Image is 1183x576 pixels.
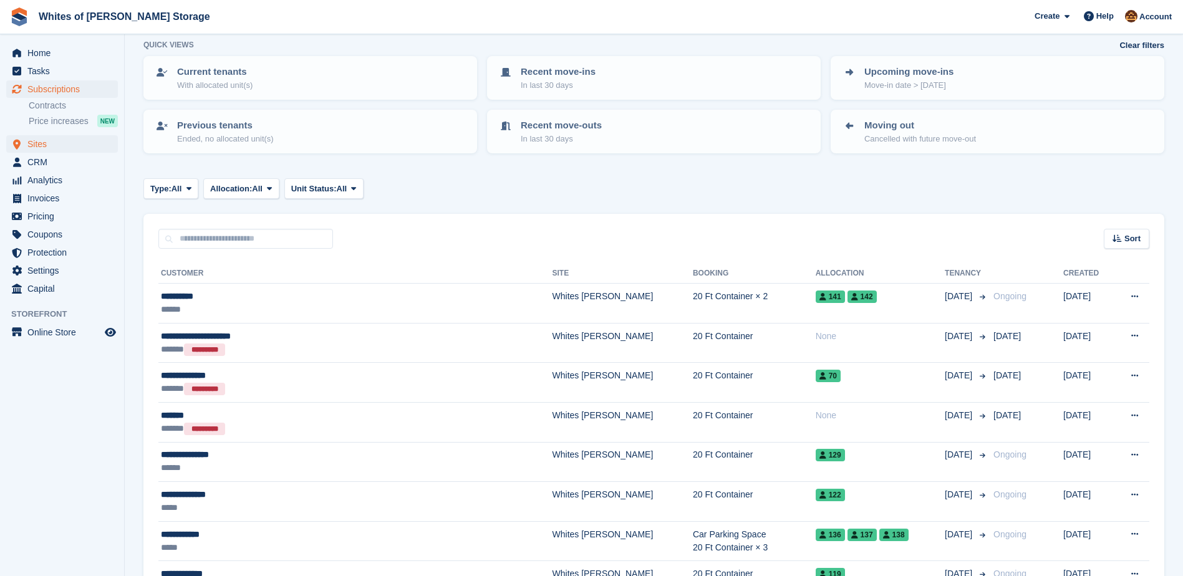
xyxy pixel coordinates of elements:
span: Analytics [27,171,102,189]
a: menu [6,208,118,225]
span: Online Store [27,324,102,341]
span: [DATE] [945,488,975,501]
span: [DATE] [945,409,975,422]
a: menu [6,44,118,62]
a: menu [6,262,118,279]
td: [DATE] [1063,482,1113,522]
span: 141 [816,290,845,303]
span: 137 [847,529,877,541]
span: Allocation: [210,183,252,195]
td: Whites [PERSON_NAME] [553,284,693,324]
button: Allocation: All [203,178,279,199]
span: Type: [150,183,171,195]
td: [DATE] [1063,521,1113,561]
span: Ongoing [993,449,1026,459]
img: Eddie White [1125,10,1137,22]
span: [DATE] [945,330,975,343]
span: [DATE] [945,290,975,303]
td: Whites [PERSON_NAME] [553,402,693,442]
p: Move-in date > [DATE] [864,79,954,92]
span: Storefront [11,308,124,320]
p: Moving out [864,118,976,133]
span: Pricing [27,208,102,225]
span: All [171,183,182,195]
span: Subscriptions [27,80,102,98]
span: Ongoing [993,489,1026,499]
span: [DATE] [945,448,975,461]
td: Car Parking Space 20 Ft Container × 3 [693,521,816,561]
td: 20 Ft Container [693,363,816,403]
a: menu [6,62,118,80]
p: In last 30 days [521,79,596,92]
td: 20 Ft Container [693,482,816,522]
span: 70 [816,370,841,382]
span: Home [27,44,102,62]
td: Whites [PERSON_NAME] [553,482,693,522]
span: All [252,183,263,195]
span: 138 [879,529,909,541]
a: Clear filters [1119,39,1164,52]
div: None [816,330,945,343]
th: Site [553,264,693,284]
a: Whites of [PERSON_NAME] Storage [34,6,215,27]
a: menu [6,280,118,297]
a: menu [6,153,118,171]
a: menu [6,135,118,153]
span: Account [1139,11,1172,23]
p: Current tenants [177,65,253,79]
a: Moving out Cancelled with future move-out [832,111,1163,152]
span: 136 [816,529,845,541]
td: Whites [PERSON_NAME] [553,363,693,403]
a: menu [6,80,118,98]
a: menu [6,324,118,341]
p: Upcoming move-ins [864,65,954,79]
th: Booking [693,264,816,284]
a: Upcoming move-ins Move-in date > [DATE] [832,57,1163,98]
span: [DATE] [993,331,1021,341]
th: Customer [158,264,553,284]
td: [DATE] [1063,402,1113,442]
a: Preview store [103,325,118,340]
span: Ongoing [993,291,1026,301]
p: Ended, no allocated unit(s) [177,133,274,145]
span: 142 [847,290,877,303]
p: With allocated unit(s) [177,79,253,92]
div: NEW [97,115,118,127]
a: Current tenants With allocated unit(s) [145,57,476,98]
th: Tenancy [945,264,988,284]
a: Previous tenants Ended, no allocated unit(s) [145,111,476,152]
span: Price increases [29,115,89,127]
span: Sort [1124,233,1141,245]
button: Type: All [143,178,198,199]
img: stora-icon-8386f47178a22dfd0bd8f6a31ec36ba5ce8667c1dd55bd0f319d3a0aa187defe.svg [10,7,29,26]
a: menu [6,226,118,243]
span: Protection [27,244,102,261]
p: Recent move-outs [521,118,602,133]
span: Unit Status: [291,183,337,195]
a: Contracts [29,100,118,112]
td: [DATE] [1063,323,1113,363]
span: Ongoing [993,529,1026,539]
span: 122 [816,489,845,501]
span: Tasks [27,62,102,80]
button: Unit Status: All [284,178,364,199]
h6: Quick views [143,39,194,50]
span: Settings [27,262,102,279]
span: Sites [27,135,102,153]
td: 20 Ft Container [693,323,816,363]
span: [DATE] [993,370,1021,380]
td: 20 Ft Container × 2 [693,284,816,324]
span: [DATE] [945,369,975,382]
a: menu [6,244,118,261]
span: 129 [816,449,845,461]
span: [DATE] [993,410,1021,420]
td: [DATE] [1063,363,1113,403]
span: Help [1096,10,1114,22]
span: All [337,183,347,195]
p: Cancelled with future move-out [864,133,976,145]
span: CRM [27,153,102,171]
a: menu [6,171,118,189]
div: None [816,409,945,422]
span: [DATE] [945,528,975,541]
td: Whites [PERSON_NAME] [553,521,693,561]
